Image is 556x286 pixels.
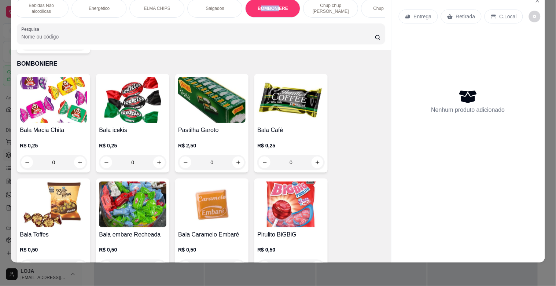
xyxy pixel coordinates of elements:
p: C.Local [500,13,517,20]
p: Nenhum produto adicionado [431,106,505,114]
button: decrease-product-quantity [100,157,112,168]
p: Bebidas Não alcoólicas [20,3,62,14]
h4: Bala embare Recheada [99,230,166,239]
button: increase-product-quantity [312,261,323,273]
p: Energético [89,5,110,11]
p: BOMBONIERE [17,59,385,68]
p: BOMBONIERE [258,5,288,11]
img: product-image [178,77,246,123]
button: decrease-product-quantity [259,157,270,168]
img: product-image [20,181,87,227]
p: Chup chup Lets [373,5,404,11]
h4: Pirulito BiGBiG [257,230,325,239]
button: decrease-product-quantity [180,157,191,168]
img: product-image [178,181,246,227]
input: Pesquisa [21,33,375,40]
p: R$ 0,25 [257,142,325,149]
button: increase-product-quantity [153,261,165,273]
h4: Pastilha Garoto [178,126,246,135]
button: increase-product-quantity [232,261,244,273]
p: R$ 0,50 [99,246,166,254]
button: increase-product-quantity [74,261,86,273]
p: R$ 0,50 [20,246,87,254]
p: R$ 2,50 [178,142,246,149]
p: Salgados [206,5,224,11]
img: product-image [257,77,325,123]
p: R$ 0,50 [178,246,246,254]
p: Retirada [456,13,475,20]
img: product-image [99,77,166,123]
p: R$ 0,50 [257,246,325,254]
button: decrease-product-quantity [100,261,112,273]
h4: Bala Macia Chita [20,126,87,135]
img: product-image [99,181,166,227]
button: decrease-product-quantity [180,261,191,273]
p: R$ 0,25 [20,142,87,149]
button: decrease-product-quantity [21,261,33,273]
p: Chup chup [PERSON_NAME] [309,3,352,14]
h4: Bala Caramelo Embaré [178,230,246,239]
button: increase-product-quantity [153,157,165,168]
p: ELMA CHIPS [144,5,170,11]
h4: Bala Toffes [20,230,87,239]
p: Entrega [414,13,432,20]
button: increase-product-quantity [232,157,244,168]
button: increase-product-quantity [74,157,86,168]
h4: Bala Café [257,126,325,135]
button: increase-product-quantity [312,157,323,168]
label: Pesquisa [21,26,42,32]
p: R$ 0,25 [99,142,166,149]
button: decrease-product-quantity [21,157,33,168]
button: decrease-product-quantity [259,261,270,273]
img: product-image [257,181,325,227]
button: decrease-product-quantity [529,11,541,22]
img: product-image [20,77,87,123]
h4: Bala icekis [99,126,166,135]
